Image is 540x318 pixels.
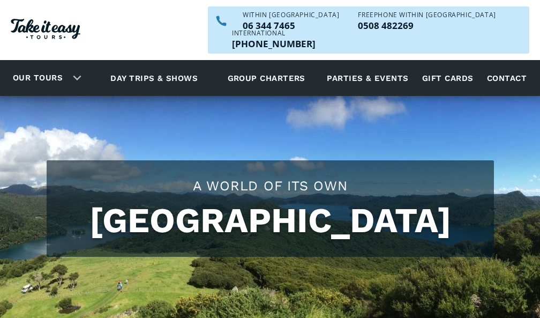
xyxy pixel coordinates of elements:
a: Call us within NZ on 063447465 [243,21,339,30]
a: Day trips & shows [97,63,211,93]
p: 0508 482269 [358,21,496,30]
a: Group charters [214,63,319,93]
p: [PHONE_NUMBER] [232,39,316,48]
h2: A World Of Its Own [57,176,483,195]
a: Call us freephone within NZ on 0508482269 [358,21,496,30]
p: 06 344 7465 [243,21,339,30]
a: Gift cards [417,63,479,93]
div: WITHIN [GEOGRAPHIC_DATA] [243,12,339,18]
a: Parties & events [321,63,414,93]
a: Our tours [5,65,71,91]
img: Take it easy Tours logo [11,19,80,39]
div: Freephone WITHIN [GEOGRAPHIC_DATA] [358,12,496,18]
a: Homepage [11,13,80,47]
a: Contact [482,63,532,93]
a: Call us outside of NZ on +6463447465 [232,39,316,48]
div: International [232,30,316,36]
h1: [GEOGRAPHIC_DATA] [57,201,483,241]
